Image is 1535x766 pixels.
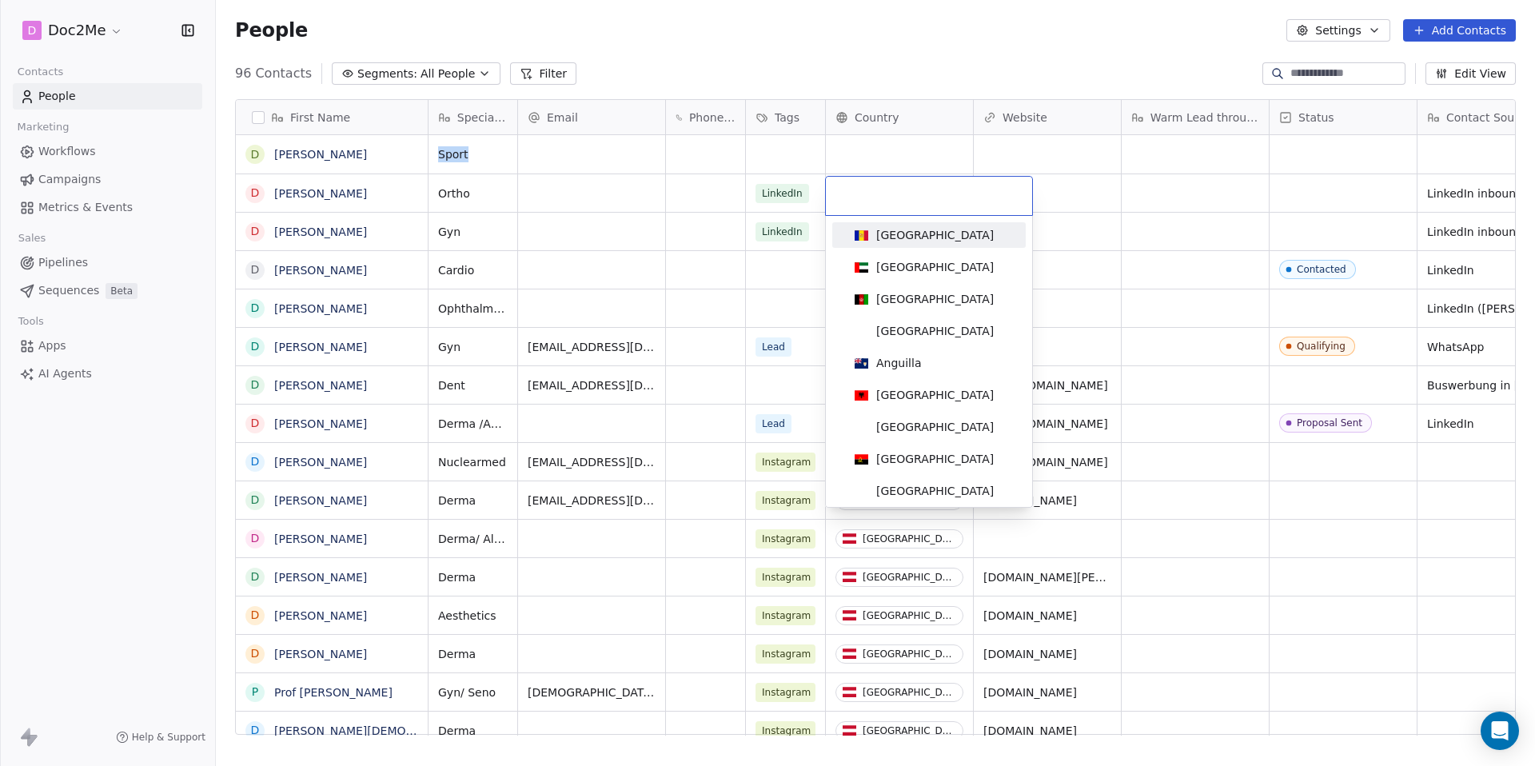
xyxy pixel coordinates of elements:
div: Anguilla [876,355,921,371]
div: [GEOGRAPHIC_DATA] [876,451,994,467]
div: [GEOGRAPHIC_DATA] [876,419,994,435]
div: [GEOGRAPHIC_DATA] [876,291,994,307]
div: [GEOGRAPHIC_DATA] [876,483,994,499]
div: [GEOGRAPHIC_DATA] [876,387,994,403]
div: [GEOGRAPHIC_DATA] [876,227,994,243]
div: [GEOGRAPHIC_DATA] [876,323,994,339]
div: [GEOGRAPHIC_DATA] [876,259,994,275]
